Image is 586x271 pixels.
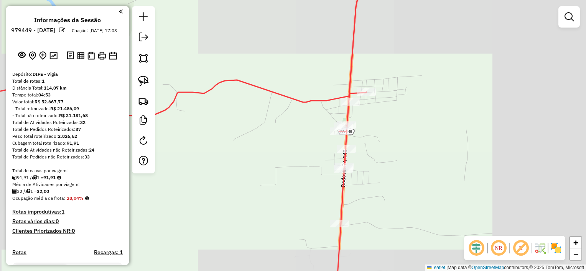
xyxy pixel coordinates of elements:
img: Fluxo de ruas [534,242,546,254]
strong: 0 [56,218,59,225]
a: Leaflet [427,265,445,270]
strong: 37 [76,126,81,132]
div: Criação: [DATE] 17:03 [69,27,120,34]
a: Zoom in [570,237,581,248]
a: Clique aqui para minimizar o painel [119,7,123,16]
strong: 1 [61,208,64,215]
h6: 979449 - [DATE] [11,27,55,34]
h4: Clientes Priorizados NR: [12,228,123,234]
div: 32 / 1 = [12,188,123,195]
i: Total de Atividades [12,189,17,194]
h4: Rotas improdutivas: [12,209,123,215]
span: | [446,265,448,270]
button: Disponibilidade de veículos [107,50,119,61]
div: Total de Atividades não Roteirizadas: [12,147,123,153]
a: Criar modelo [136,113,151,130]
strong: 0 [72,227,75,234]
span: Ocultar deslocamento [467,239,486,257]
div: Depósito: [12,71,123,78]
h4: Rotas vários dias: [12,218,123,225]
a: Reroteirizar Sessão [136,133,151,150]
div: - Total não roteirizado: [12,112,123,119]
button: Adicionar Atividades [38,50,48,62]
button: Exibir sessão original [16,49,27,62]
span: − [573,249,578,259]
img: Selecionar atividades - polígono [138,53,149,64]
strong: 91,91 [43,175,56,180]
div: Total de rotas: [12,78,123,85]
img: Selecionar atividades - laço [138,76,149,87]
i: Cubagem total roteirizado [12,175,17,180]
img: Exibir/Ocultar setores [550,242,562,254]
button: Otimizar todas as rotas [48,50,59,60]
div: Cubagem total roteirizado: [12,140,123,147]
a: Rotas [12,249,26,256]
strong: 2.826,62 [58,133,77,139]
div: Distância Total: [12,85,123,91]
button: Logs desbloquear sessão [65,50,76,62]
a: Exportar sessão [136,29,151,47]
strong: 32,00 [37,188,49,194]
strong: 91,91 [67,140,79,146]
strong: 32 [80,119,86,125]
div: Tempo total: [12,91,123,98]
strong: 24 [89,147,94,153]
strong: 04:53 [38,92,51,98]
i: Meta Caixas/viagem: 1,00 Diferença: 90,91 [57,175,61,180]
div: Peso total roteirizado: [12,133,123,140]
div: Map data © contributors,© 2025 TomTom, Microsoft [425,264,586,271]
strong: R$ 21.486,09 [50,106,79,111]
a: Criar rota [135,93,152,109]
strong: 28,04% [67,195,84,201]
a: Zoom out [570,248,581,260]
a: Exibir filtros [561,9,577,24]
a: OpenStreetMap [472,265,504,270]
div: Total de Atividades Roteirizadas: [12,119,123,126]
div: - Total roteirizado: [12,105,123,112]
strong: DIFE - Vigia [33,71,58,77]
div: Total de caixas por viagem: [12,167,123,174]
img: Criar rota [138,96,149,106]
strong: 114,07 km [44,85,67,91]
div: Média de Atividades por viagem: [12,181,123,188]
div: Total de Pedidos Roteirizados: [12,126,123,133]
div: Valor total: [12,98,123,105]
em: Média calculada utilizando a maior ocupação (%Peso ou %Cubagem) de cada rota da sessão. Rotas cro... [85,196,89,201]
div: 91,91 / 1 = [12,174,123,181]
span: Ocupação média da frota: [12,195,65,201]
h4: Informações da Sessão [34,16,101,24]
button: Visualizar relatório de Roteirização [76,50,86,60]
i: Total de rotas [32,175,37,180]
button: Imprimir Rotas [96,50,107,61]
i: Total de rotas [25,189,30,194]
strong: R$ 31.181,68 [59,113,88,118]
strong: 1 [42,78,44,84]
span: + [573,238,578,247]
div: Total de Pedidos não Roteirizados: [12,153,123,160]
em: Alterar nome da sessão [59,27,65,33]
a: Nova sessão e pesquisa [136,9,151,26]
strong: 33 [84,154,90,160]
button: Visualizar Romaneio [86,50,96,61]
button: Centralizar mapa no depósito ou ponto de apoio [27,50,38,62]
strong: R$ 52.667,77 [35,99,63,104]
h4: Recargas: 1 [94,249,123,256]
span: Ocultar NR [489,239,508,257]
span: Exibir rótulo [512,239,530,257]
